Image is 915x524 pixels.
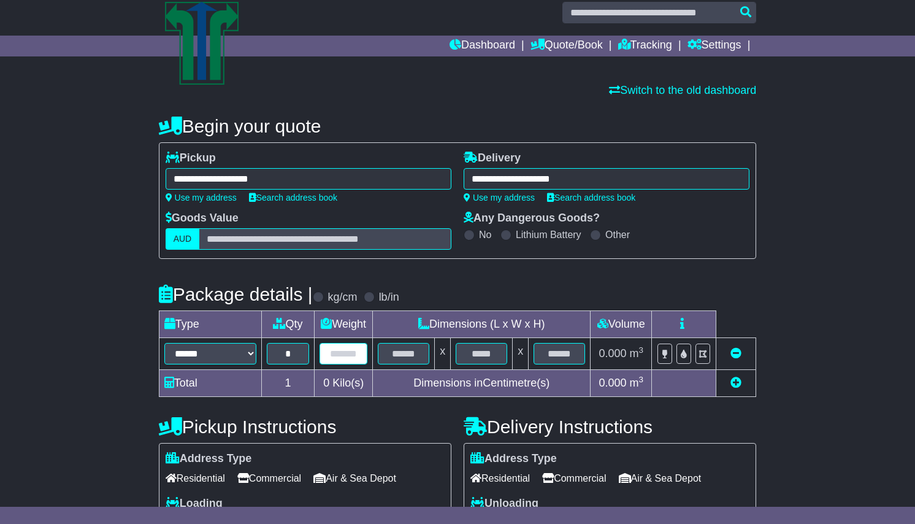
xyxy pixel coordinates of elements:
[328,291,358,304] label: kg/cm
[470,497,538,511] label: Unloading
[323,377,329,389] span: 0
[730,347,741,360] a: Remove this item
[464,152,521,165] label: Delivery
[599,347,627,360] span: 0.000
[166,193,237,202] a: Use my address
[435,338,451,370] td: x
[470,452,557,466] label: Address Type
[166,452,252,466] label: Address Type
[159,417,451,437] h4: Pickup Instructions
[373,370,591,397] td: Dimensions in Centimetre(s)
[450,36,515,56] a: Dashboard
[249,193,337,202] a: Search address book
[237,469,301,488] span: Commercial
[166,228,200,250] label: AUD
[464,417,756,437] h4: Delivery Instructions
[166,152,216,165] label: Pickup
[261,311,315,338] td: Qty
[159,370,261,397] td: Total
[513,338,529,370] td: x
[464,193,535,202] a: Use my address
[159,116,757,136] h4: Begin your quote
[313,469,396,488] span: Air & Sea Depot
[261,370,315,397] td: 1
[516,229,581,241] label: Lithium Battery
[609,84,756,96] a: Switch to the old dashboard
[479,229,491,241] label: No
[630,377,644,389] span: m
[530,36,603,56] a: Quote/Book
[470,469,530,488] span: Residential
[687,36,741,56] a: Settings
[605,229,630,241] label: Other
[315,370,373,397] td: Kilo(s)
[730,377,741,389] a: Add new item
[166,497,223,511] label: Loading
[166,469,225,488] span: Residential
[542,469,606,488] span: Commercial
[630,347,644,360] span: m
[599,377,627,389] span: 0.000
[379,291,399,304] label: lb/in
[618,36,672,56] a: Tracking
[619,469,702,488] span: Air & Sea Depot
[373,311,591,338] td: Dimensions (L x W x H)
[591,311,652,338] td: Volume
[639,345,644,355] sup: 3
[159,284,313,304] h4: Package details |
[464,212,600,225] label: Any Dangerous Goods?
[639,375,644,384] sup: 3
[315,311,373,338] td: Weight
[547,193,635,202] a: Search address book
[166,212,239,225] label: Goods Value
[159,311,261,338] td: Type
